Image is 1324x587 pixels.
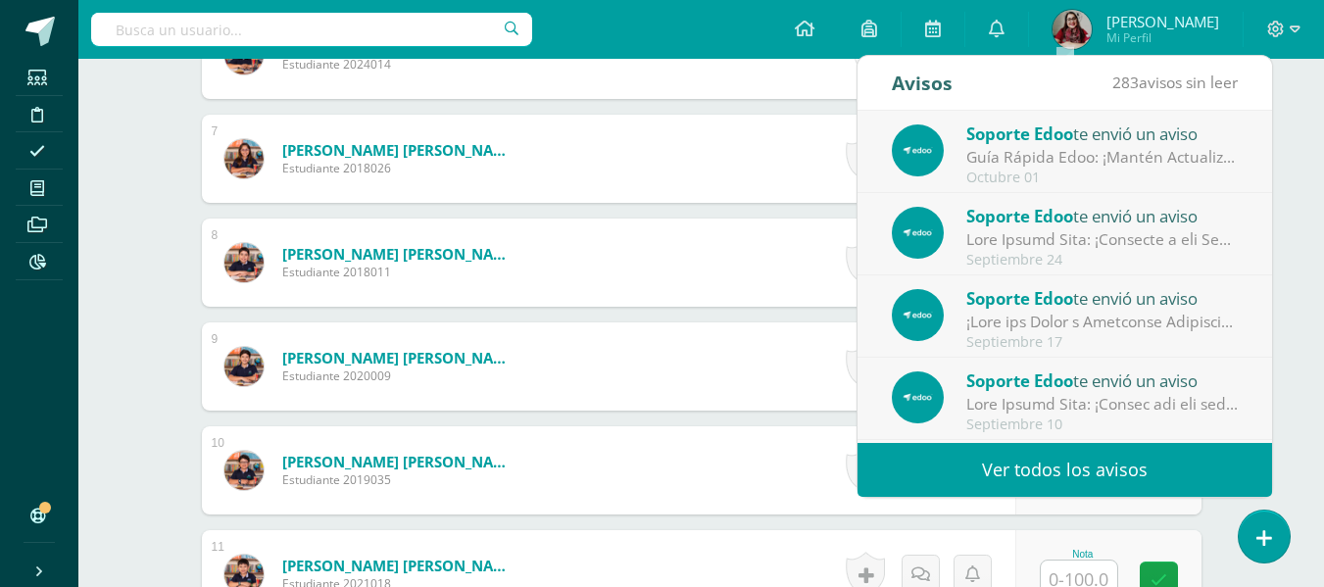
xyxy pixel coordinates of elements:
[282,160,517,176] span: Estudiante 2018026
[282,556,517,575] a: [PERSON_NAME] [PERSON_NAME]
[892,207,944,259] img: 5dae609732e062b8c5d675c79f31e7dc.png
[282,244,517,264] a: [PERSON_NAME] [PERSON_NAME]
[966,311,1239,333] div: ¡Deja una Tarea a Múltiples Secciones en un Solo Paso!: En Edoo, buscamos simplificar la gestión ...
[966,285,1239,311] div: te envió un aviso
[892,124,944,176] img: 5dae609732e062b8c5d675c79f31e7dc.png
[282,452,517,471] a: [PERSON_NAME] [PERSON_NAME]
[282,264,517,280] span: Estudiante 2018011
[892,289,944,341] img: 5dae609732e062b8c5d675c79f31e7dc.png
[858,443,1272,497] a: Ver todos los avisos
[966,334,1239,351] div: Septiembre 17
[966,416,1239,433] div: Septiembre 10
[282,140,517,160] a: [PERSON_NAME] [PERSON_NAME]
[1040,549,1126,560] div: Nota
[1053,10,1092,49] img: a2df39c609df4212a135df2443e2763c.png
[224,139,264,178] img: 5697f7ebee7613718eca8af14e4f385b.png
[282,471,517,488] span: Estudiante 2019035
[966,170,1239,186] div: Octubre 01
[966,146,1239,169] div: Guía Rápida Edoo: ¡Mantén Actualizada tu Información de Perfil!: En Edoo, es importante mantener ...
[224,451,264,490] img: 83f04d6d83e9b03d3fa70904972a77c9.png
[1112,72,1238,93] span: avisos sin leer
[966,228,1239,251] div: Guía Rápida Edoo: ¡Notifica a los Padres sobre Faltas Disciplinarias con un Clic!: En Edoo, busca...
[1106,29,1219,46] span: Mi Perfil
[1112,72,1139,93] span: 283
[892,371,944,423] img: 5dae609732e062b8c5d675c79f31e7dc.png
[966,393,1239,416] div: Guía Rápida Edoo: ¡Conoce qué son los Bolsones o Divisiones de Nota!: En Edoo, buscamos que cada ...
[1106,12,1219,31] span: [PERSON_NAME]
[224,243,264,282] img: 3c36cb032e827fe1be9d3442adb1fe6d.png
[966,122,1073,145] span: Soporte Edoo
[892,56,953,110] div: Avisos
[966,205,1073,227] span: Soporte Edoo
[966,203,1239,228] div: te envió un aviso
[224,347,264,386] img: 3d1cd0260311b2f036ddddb15c84e15e.png
[91,13,532,46] input: Busca un usuario...
[966,287,1073,310] span: Soporte Edoo
[282,367,517,384] span: Estudiante 2020009
[966,369,1073,392] span: Soporte Edoo
[282,56,399,73] span: Estudiante 2024014
[966,252,1239,269] div: Septiembre 24
[282,348,517,367] a: [PERSON_NAME] [PERSON_NAME]
[966,367,1239,393] div: te envió un aviso
[966,121,1239,146] div: te envió un aviso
